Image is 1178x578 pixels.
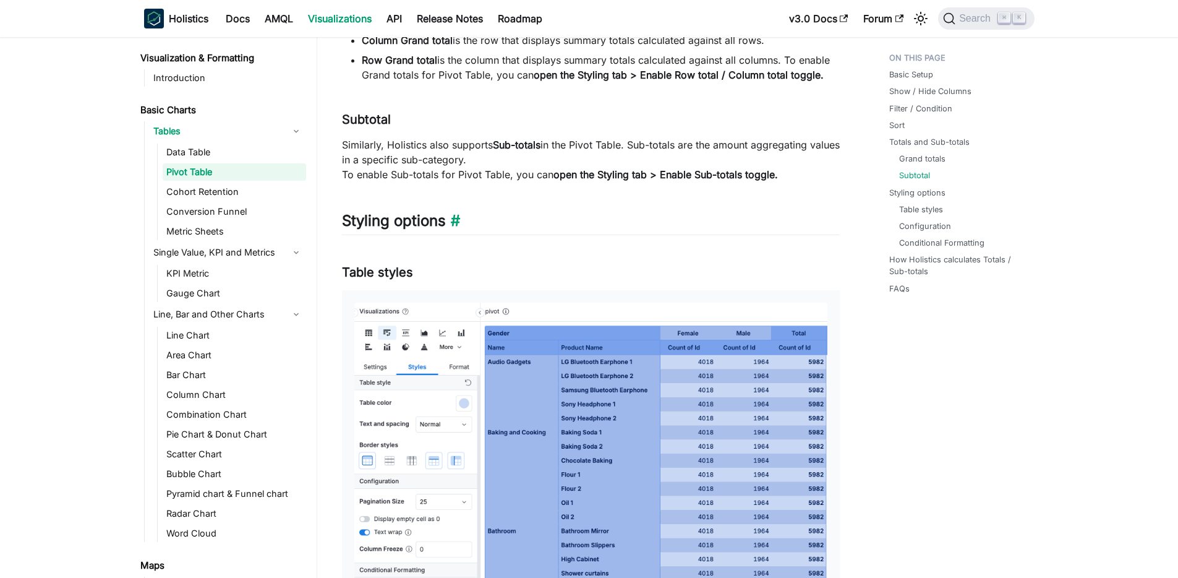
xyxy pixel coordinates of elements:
h3: Subtotal [342,112,840,127]
a: Tables [150,121,306,141]
a: Docs [218,9,257,28]
a: Totals and Sub-totals [889,136,970,148]
a: Basic Charts [137,101,306,119]
button: Search (Command+K) [938,7,1034,30]
a: Radar Chart [163,505,306,522]
a: Table styles [899,204,943,215]
img: Holistics [144,9,164,28]
a: Line Chart [163,327,306,344]
a: Single Value, KPI and Metrics [150,243,306,262]
a: Roadmap [490,9,550,28]
button: Switch between dark and light mode (currently light mode) [911,9,931,28]
a: Scatter Chart [163,446,306,463]
a: Cohort Retention [163,183,306,201]
kbd: ⌘ [998,12,1010,24]
a: HolisticsHolistics [144,9,208,28]
a: Metric Sheets [163,223,306,240]
li: is the column that displays summary totals calculated against all columns. To enable Grand totals... [362,53,840,82]
nav: Docs sidebar [132,37,317,578]
a: Conversion Funnel [163,203,306,220]
strong: Row Grand total [362,54,437,66]
li: is the row that displays summary totals calculated against all rows. [362,33,840,48]
a: Bubble Chart [163,465,306,483]
strong: open the Styling tab [534,69,627,81]
a: Area Chart [163,347,306,364]
span: Search [955,13,998,24]
a: Forum [856,9,911,28]
a: Introduction [150,69,306,87]
a: Visualizations [301,9,379,28]
h3: Table styles [342,265,840,280]
strong: Sub-totals [493,139,540,151]
a: Styling options [889,187,945,199]
a: Combination Chart [163,406,306,423]
a: Word Cloud [163,525,306,542]
a: API [379,9,409,28]
a: How Holistics calculates Totals / Sub-totals [889,254,1027,277]
a: Filter / Condition [889,103,952,114]
a: AMQL [257,9,301,28]
a: Release Notes [409,9,490,28]
a: Bar Chart [163,366,306,384]
a: Gauge Chart [163,285,306,302]
strong: open the Styling tab [553,168,647,181]
a: Basic Setup [889,69,933,80]
a: Column Chart [163,386,306,403]
a: Pyramid chart & Funnel chart [163,485,306,503]
a: Configuration [899,220,951,232]
a: Pie Chart & Donut Chart [163,426,306,443]
kbd: K [1013,12,1025,24]
h2: Styling options [342,212,840,235]
a: Data Table [163,144,306,161]
p: Similarly, Holistics also supports in the Pivot Table. Sub-totals are the amount aggregating valu... [342,137,840,182]
a: Maps [137,557,306,574]
a: Conditional Formatting [899,237,984,249]
a: Grand totals [899,153,945,165]
a: Pivot Table [163,163,306,181]
a: Visualization & Formatting [137,50,306,67]
a: Line, Bar and Other Charts [150,304,306,324]
strong: > Enable Sub-totals toggle. [650,168,778,181]
strong: Column Grand total [362,34,453,46]
strong: > Enable Row total / Column total toggle. [630,69,824,81]
a: FAQs [889,283,910,295]
a: KPI Metric [163,265,306,282]
a: Direct link to Styling options [446,212,460,230]
a: Subtotal [899,170,930,181]
a: Sort [889,119,905,131]
a: Show / Hide Columns [889,85,971,97]
a: v3.0 Docs [782,9,856,28]
b: Holistics [169,11,208,26]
